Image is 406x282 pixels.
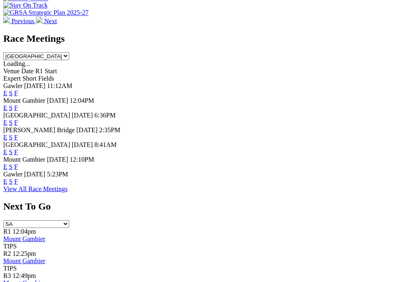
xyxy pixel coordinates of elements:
span: 12:04PM [70,97,94,104]
span: Short [23,74,37,81]
a: F [14,89,18,96]
a: F [14,119,18,126]
a: S [9,163,13,170]
span: Loading... [3,60,30,67]
a: E [3,178,7,185]
span: 12:49pm [13,272,36,279]
span: [DATE] [47,156,68,162]
span: 2:35PM [99,126,120,133]
span: Mount Gambier [3,97,45,104]
span: R1 [3,228,11,235]
a: E [3,89,7,96]
span: Next [44,17,57,24]
a: E [3,104,7,111]
a: Mount Gambier [3,257,45,264]
span: [DATE] [72,141,93,148]
span: 8:41AM [95,141,117,148]
span: Date [21,67,34,74]
a: Previous [3,17,36,24]
span: TIPS [3,242,17,249]
a: F [14,178,18,185]
span: Previous [11,17,34,24]
span: [DATE] [77,126,98,133]
span: 12:10PM [70,156,94,162]
span: Venue [3,67,20,74]
span: 11:12AM [47,82,72,89]
span: [DATE] [47,97,68,104]
span: 5:23PM [47,170,68,177]
span: TIPS [3,264,17,271]
a: S [9,148,13,155]
span: [PERSON_NAME] Bridge [3,126,75,133]
a: F [14,104,18,111]
a: S [9,133,13,140]
span: 12:04pm [13,228,36,235]
span: [GEOGRAPHIC_DATA] [3,111,70,118]
span: Fields [38,74,54,81]
span: [DATE] [24,170,45,177]
span: 6:36PM [95,111,116,118]
a: F [14,133,18,140]
a: Next [36,17,57,24]
a: S [9,119,13,126]
span: 12:25pm [13,250,36,257]
span: Gawler [3,82,23,89]
span: R3 [3,272,11,279]
img: GRSA Strategic Plan 2025-27 [3,9,88,16]
a: E [3,163,7,170]
img: Stay On Track [3,2,47,9]
a: E [3,148,7,155]
span: [DATE] [72,111,93,118]
a: F [14,163,18,170]
h2: Race Meetings [3,33,403,44]
span: R1 Start [35,67,57,74]
span: Gawler [3,170,23,177]
img: chevron-right-pager-white.svg [36,16,43,23]
img: chevron-left-pager-white.svg [3,16,10,23]
span: R2 [3,250,11,257]
a: F [14,148,18,155]
a: S [9,89,13,96]
a: S [9,178,13,185]
h2: Next To Go [3,201,403,212]
a: View All Race Meetings [3,185,68,192]
span: Expert [3,74,21,81]
a: Mount Gambier [3,235,45,242]
span: Mount Gambier [3,156,45,162]
a: S [9,104,13,111]
span: [DATE] [24,82,45,89]
a: E [3,133,7,140]
a: E [3,119,7,126]
span: [GEOGRAPHIC_DATA] [3,141,70,148]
